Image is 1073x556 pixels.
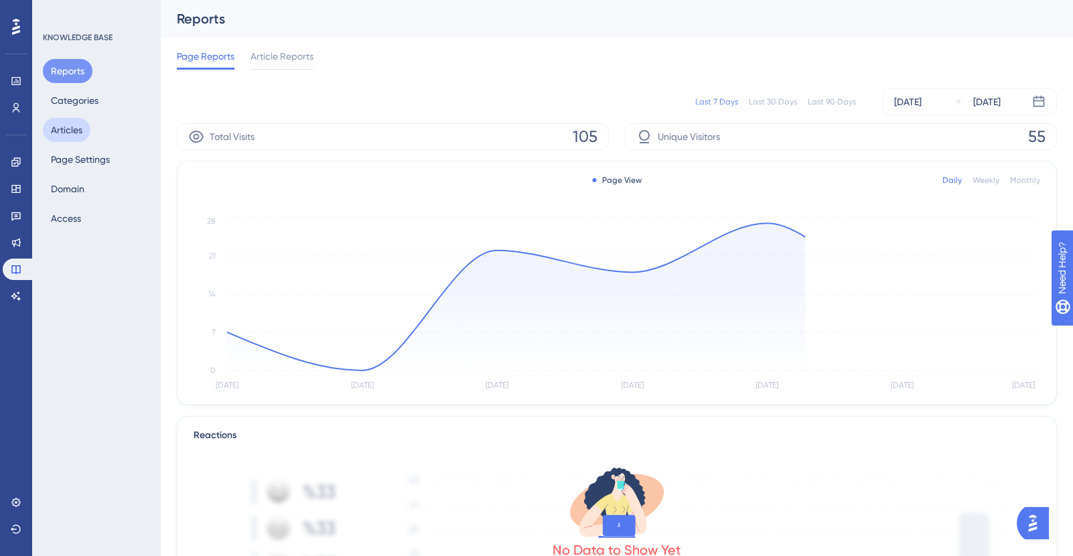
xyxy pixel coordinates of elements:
[486,380,508,390] tspan: [DATE]
[621,380,644,390] tspan: [DATE]
[212,328,216,337] tspan: 7
[43,177,92,201] button: Domain
[31,3,84,19] span: Need Help?
[891,380,914,390] tspan: [DATE]
[973,175,999,186] div: Weekly
[216,380,238,390] tspan: [DATE]
[43,32,113,43] div: KNOWLEDGE BASE
[43,88,106,113] button: Categories
[756,380,778,390] tspan: [DATE]
[1010,175,1040,186] div: Monthly
[658,129,720,145] span: Unique Visitors
[43,206,89,230] button: Access
[208,289,216,299] tspan: 14
[808,96,856,107] div: Last 90 Days
[695,96,738,107] div: Last 7 Days
[207,216,216,226] tspan: 28
[43,147,118,171] button: Page Settings
[177,48,234,64] span: Page Reports
[43,118,90,142] button: Articles
[573,126,597,147] span: 105
[942,175,962,186] div: Daily
[973,94,1001,110] div: [DATE]
[209,251,216,261] tspan: 21
[1028,126,1046,147] span: 55
[177,9,1023,28] div: Reports
[194,427,1040,443] div: Reactions
[749,96,797,107] div: Last 30 Days
[593,175,642,186] div: Page View
[894,94,922,110] div: [DATE]
[210,366,216,375] tspan: 0
[1017,503,1057,543] iframe: UserGuiding AI Assistant Launcher
[43,59,92,83] button: Reports
[210,129,255,145] span: Total Visits
[1012,380,1035,390] tspan: [DATE]
[351,380,374,390] tspan: [DATE]
[251,48,313,64] span: Article Reports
